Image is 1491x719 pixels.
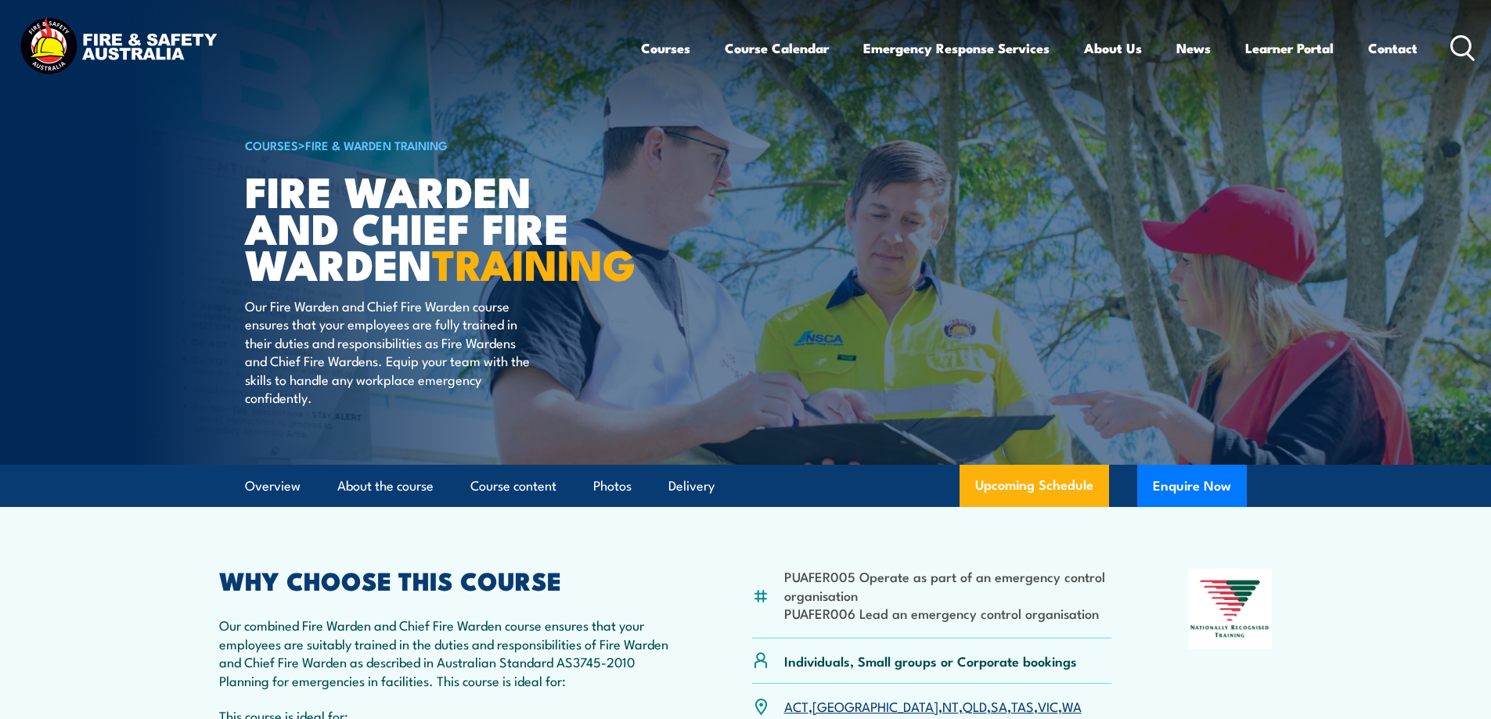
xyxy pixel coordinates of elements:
a: About the course [337,466,434,507]
h1: Fire Warden and Chief Fire Warden [245,172,632,282]
a: NT [942,696,959,715]
a: Emergency Response Services [863,27,1050,69]
a: Learner Portal [1245,27,1334,69]
p: Our combined Fire Warden and Chief Fire Warden course ensures that your employees are suitably tr... [219,616,676,689]
strong: TRAINING [432,230,636,295]
a: QLD [963,696,987,715]
li: PUAFER005 Operate as part of an emergency control organisation [784,567,1112,604]
a: Contact [1368,27,1417,69]
a: Overview [245,466,301,507]
h2: WHY CHOOSE THIS COURSE [219,569,676,591]
a: SA [991,696,1007,715]
p: Our Fire Warden and Chief Fire Warden course ensures that your employees are fully trained in the... [245,297,531,406]
li: PUAFER006 Lead an emergency control organisation [784,604,1112,622]
h6: > [245,135,632,154]
a: Courses [641,27,690,69]
a: [GEOGRAPHIC_DATA] [812,696,938,715]
button: Enquire Now [1137,465,1247,507]
a: Course content [470,466,556,507]
a: News [1176,27,1211,69]
a: Upcoming Schedule [960,465,1109,507]
a: Fire & Warden Training [305,136,448,153]
a: WA [1062,696,1082,715]
a: ACT [784,696,809,715]
a: Course Calendar [725,27,829,69]
a: About Us [1084,27,1142,69]
img: Nationally Recognised Training logo. [1188,569,1273,649]
a: VIC [1038,696,1058,715]
p: Individuals, Small groups or Corporate bookings [784,652,1077,670]
a: Photos [593,466,632,507]
a: TAS [1011,696,1034,715]
p: , , , , , , , [784,697,1082,715]
a: COURSES [245,136,298,153]
a: Delivery [668,466,715,507]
